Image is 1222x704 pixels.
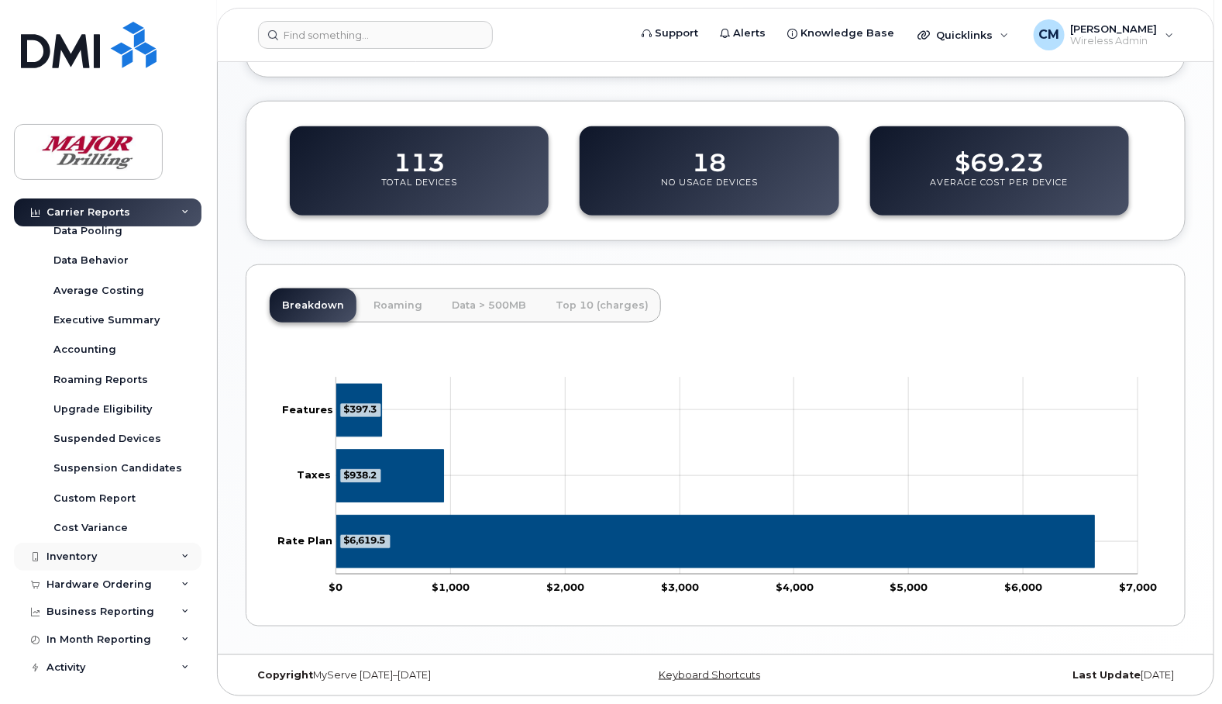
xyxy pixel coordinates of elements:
dd: $69.23 [955,133,1044,177]
span: Knowledge Base [800,26,894,41]
a: Top 10 (charges) [543,288,661,323]
tspan: Taxes [297,469,331,481]
tspan: $1,000 [432,581,470,594]
span: Support [655,26,698,41]
g: Chart [277,377,1158,593]
a: Breakdown [270,288,356,323]
p: No Usage Devices [661,177,758,205]
input: Find something... [258,21,493,49]
dd: 113 [394,133,445,177]
strong: Last Update [1072,669,1141,681]
tspan: $3,000 [662,581,700,594]
a: Support [631,18,709,49]
span: Alerts [733,26,766,41]
span: Quicklinks [936,29,993,41]
strong: Copyright [257,669,313,681]
a: Alerts [709,18,776,49]
a: Data > 500MB [439,288,539,323]
a: Roaming [361,288,435,323]
tspan: $5,000 [890,581,928,594]
div: Quicklinks [907,19,1020,50]
tspan: $2,000 [547,581,585,594]
span: [PERSON_NAME] [1071,22,1158,35]
tspan: $0 [329,581,343,594]
div: Craig Mcfadyen [1023,19,1185,50]
tspan: $397.3 [343,403,377,415]
tspan: $7,000 [1120,581,1158,594]
tspan: $4,000 [776,581,814,594]
div: [DATE] [873,669,1186,682]
a: Keyboard Shortcuts [659,669,760,681]
tspan: Features [282,403,333,416]
div: MyServe [DATE]–[DATE] [246,669,559,682]
tspan: $6,000 [1005,581,1043,594]
tspan: Rate Plan [277,534,332,547]
span: Wireless Admin [1071,35,1158,47]
a: Knowledge Base [776,18,905,49]
tspan: $6,619.5 [343,534,385,546]
dd: 18 [692,133,726,177]
span: CM [1038,26,1059,44]
p: Total Devices [381,177,458,205]
g: Series [336,384,1095,568]
tspan: $938.2 [343,469,377,481]
p: Average Cost Per Device [931,177,1069,205]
